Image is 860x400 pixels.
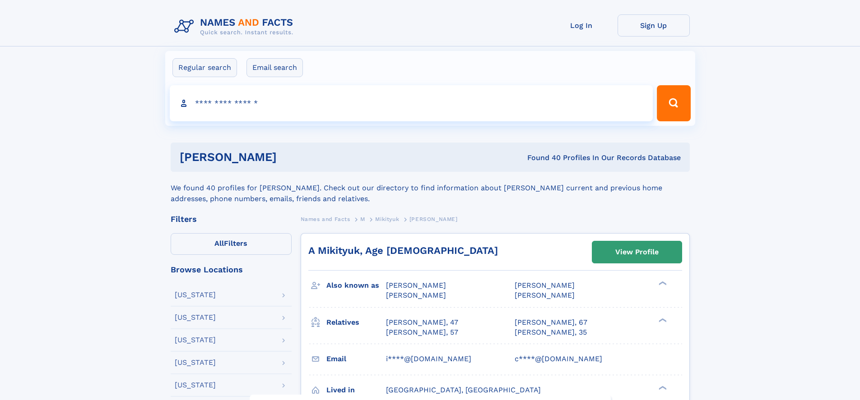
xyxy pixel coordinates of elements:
[172,58,237,77] label: Regular search
[171,172,690,204] div: We found 40 profiles for [PERSON_NAME]. Check out our directory to find information about [PERSON...
[386,291,446,299] span: [PERSON_NAME]
[375,213,399,225] a: Mikityuk
[375,216,399,222] span: Mikityuk
[402,153,681,163] div: Found 40 Profiles In Our Records Database
[592,241,682,263] a: View Profile
[175,382,216,389] div: [US_STATE]
[515,281,575,290] span: [PERSON_NAME]
[326,382,386,398] h3: Lived in
[386,281,446,290] span: [PERSON_NAME]
[386,327,458,337] a: [PERSON_NAME], 57
[656,385,667,391] div: ❯
[360,216,365,222] span: M
[171,233,292,255] label: Filters
[326,278,386,293] h3: Also known as
[171,215,292,223] div: Filters
[214,239,224,248] span: All
[515,291,575,299] span: [PERSON_NAME]
[326,351,386,367] h3: Email
[308,245,498,256] a: A Mikityuk, Age [DEMOGRAPHIC_DATA]
[175,359,216,366] div: [US_STATE]
[326,315,386,330] h3: Relatives
[515,317,587,327] a: [PERSON_NAME], 67
[386,317,458,327] a: [PERSON_NAME], 47
[386,386,541,394] span: [GEOGRAPHIC_DATA], [GEOGRAPHIC_DATA]
[656,280,667,286] div: ❯
[180,152,402,163] h1: [PERSON_NAME]
[246,58,303,77] label: Email search
[618,14,690,37] a: Sign Up
[545,14,618,37] a: Log In
[301,213,350,225] a: Names and Facts
[657,85,690,121] button: Search Button
[615,242,659,262] div: View Profile
[175,291,216,299] div: [US_STATE]
[171,14,301,39] img: Logo Names and Facts
[656,317,667,323] div: ❯
[175,314,216,321] div: [US_STATE]
[409,216,458,222] span: [PERSON_NAME]
[360,213,365,225] a: M
[170,85,653,121] input: search input
[175,336,216,344] div: [US_STATE]
[515,327,587,337] a: [PERSON_NAME], 35
[171,266,292,274] div: Browse Locations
